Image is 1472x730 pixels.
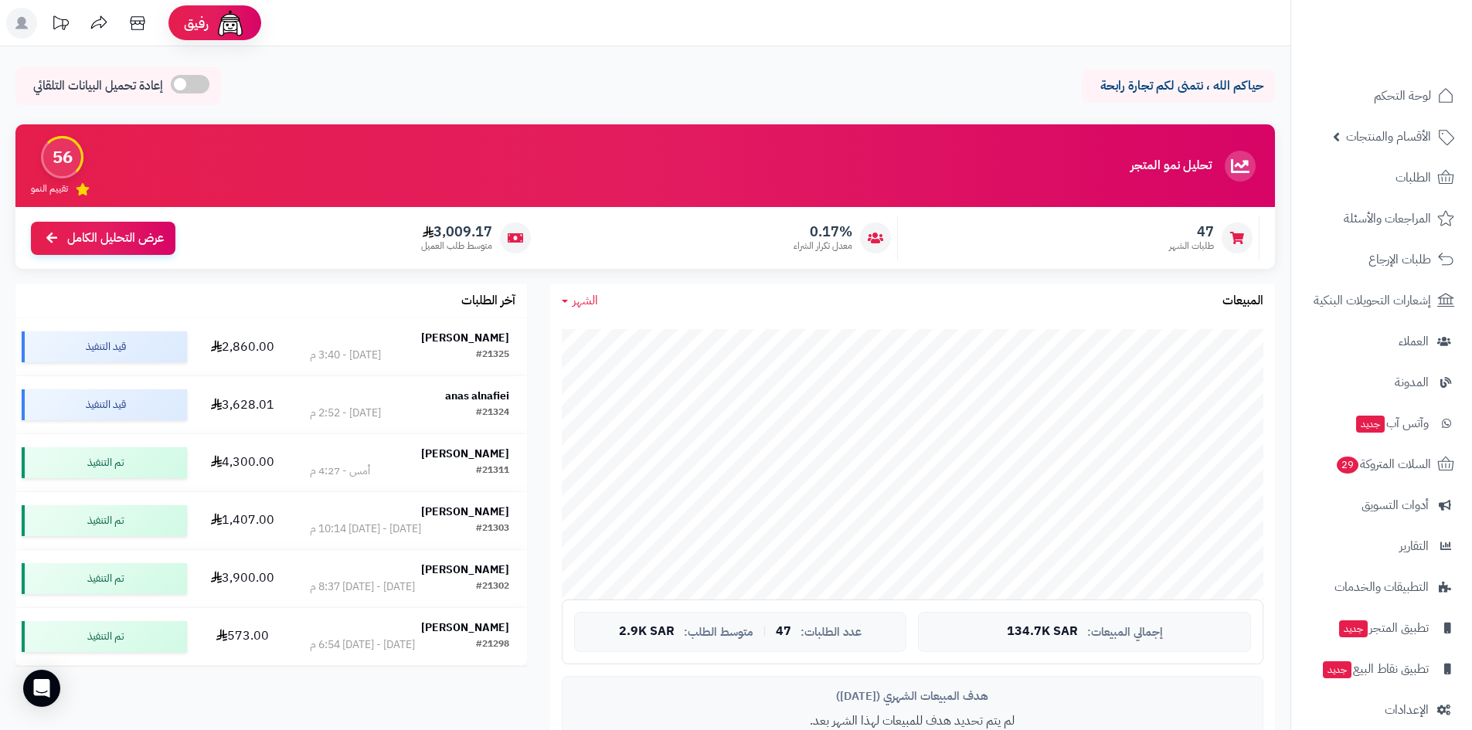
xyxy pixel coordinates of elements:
span: الشهر [573,291,598,310]
span: 29 [1337,457,1358,474]
div: #21302 [476,579,509,595]
a: العملاء [1300,323,1463,360]
span: الطلبات [1396,167,1431,188]
span: جديد [1356,416,1385,433]
div: [DATE] - 2:52 م [310,406,381,421]
span: أدوات التسويق [1362,494,1429,516]
td: 3,900.00 [193,550,292,607]
a: المراجعات والأسئلة [1300,200,1463,237]
strong: anas alnafiei [445,388,509,404]
span: إشعارات التحويلات البنكية [1314,290,1431,311]
a: لوحة التحكم [1300,77,1463,114]
a: وآتس آبجديد [1300,405,1463,442]
span: تطبيق المتجر [1338,617,1429,639]
span: عرض التحليل الكامل [67,229,164,247]
div: تم التنفيذ [22,447,187,478]
a: أدوات التسويق [1300,487,1463,524]
a: تطبيق المتجرجديد [1300,609,1463,647]
span: جديد [1323,661,1351,678]
span: 3,009.17 [421,223,492,240]
span: رفيق [184,14,209,32]
span: 0.17% [794,223,852,240]
p: حياكم الله ، نتمنى لكم تجارة رابحة [1093,77,1263,95]
div: #21325 [476,348,509,363]
h3: المبيعات [1222,294,1263,308]
div: #21303 [476,521,509,537]
td: 4,300.00 [193,434,292,491]
span: التقارير [1399,535,1429,557]
span: وآتس آب [1355,413,1429,434]
div: [DATE] - [DATE] 6:54 م [310,637,415,653]
div: هدف المبيعات الشهري ([DATE]) [574,688,1251,705]
div: #21298 [476,637,509,653]
div: قيد التنفيذ [22,389,187,420]
span: المدونة [1395,372,1429,393]
span: عدد الطلبات: [801,626,862,639]
td: 2,860.00 [193,318,292,375]
td: 3,628.01 [193,376,292,433]
a: تطبيق نقاط البيعجديد [1300,650,1463,688]
span: طلبات الإرجاع [1368,249,1431,270]
a: طلبات الإرجاع [1300,241,1463,278]
td: 1,407.00 [193,492,292,549]
span: 47 [1169,223,1214,240]
a: التقارير [1300,528,1463,565]
div: تم التنفيذ [22,621,187,652]
p: لم يتم تحديد هدف للمبيعات لهذا الشهر بعد. [574,712,1251,730]
img: ai-face.png [215,8,246,39]
h3: تحليل نمو المتجر [1130,159,1212,173]
span: الإعدادات [1385,699,1429,721]
span: طلبات الشهر [1169,239,1214,253]
span: متوسط الطلب: [684,626,753,639]
div: Open Intercom Messenger [23,670,60,707]
span: 47 [776,625,791,639]
div: #21324 [476,406,509,421]
a: المدونة [1300,364,1463,401]
a: عرض التحليل الكامل [31,222,175,255]
a: الطلبات [1300,159,1463,196]
span: جديد [1339,620,1368,637]
div: تم التنفيذ [22,505,187,536]
div: قيد التنفيذ [22,331,187,362]
strong: [PERSON_NAME] [421,446,509,462]
a: الإعدادات [1300,691,1463,728]
span: إعادة تحميل البيانات التلقائي [33,77,163,95]
a: إشعارات التحويلات البنكية [1300,282,1463,319]
div: #21311 [476,463,509,479]
div: تم التنفيذ [22,563,187,594]
span: تقييم النمو [31,182,68,195]
span: السلات المتروكة [1335,453,1431,475]
span: لوحة التحكم [1374,85,1431,107]
span: 2.9K SAR [619,625,675,639]
strong: [PERSON_NAME] [421,504,509,520]
div: أمس - 4:27 م [310,463,370,479]
div: [DATE] - [DATE] 10:14 م [310,521,421,537]
a: الشهر [562,292,598,310]
span: التطبيقات والخدمات [1334,576,1429,598]
span: | [763,626,767,637]
span: تطبيق نقاط البيع [1321,658,1429,680]
strong: [PERSON_NAME] [421,330,509,346]
span: 134.7K SAR [1007,625,1078,639]
span: الأقسام والمنتجات [1346,126,1431,148]
td: 573.00 [193,608,292,665]
span: إجمالي المبيعات: [1087,626,1163,639]
a: السلات المتروكة29 [1300,446,1463,483]
div: [DATE] - [DATE] 8:37 م [310,579,415,595]
span: معدل تكرار الشراء [794,239,852,253]
span: العملاء [1399,331,1429,352]
span: متوسط طلب العميل [421,239,492,253]
h3: آخر الطلبات [461,294,515,308]
div: [DATE] - 3:40 م [310,348,381,363]
strong: [PERSON_NAME] [421,562,509,578]
a: التطبيقات والخدمات [1300,569,1463,606]
span: المراجعات والأسئلة [1344,208,1431,229]
strong: [PERSON_NAME] [421,620,509,636]
a: تحديثات المنصة [41,8,80,42]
